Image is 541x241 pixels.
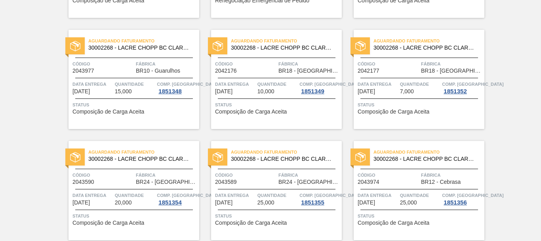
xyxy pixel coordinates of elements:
span: Aguardando Faturamento [88,37,199,45]
span: Status [215,212,340,220]
span: 30002268 - LACRE CHOPP BC CLARO AF IN65 [373,156,478,162]
span: Fábrica [278,60,340,68]
span: Data Entrega [72,191,113,199]
span: Composição de Carga Aceita [215,220,287,226]
span: Comp. Carga [442,80,503,88]
span: 15,000 [115,89,132,94]
span: BR10 - Guarulhos [136,68,180,74]
span: 30002268 - LACRE CHOPP BC CLARO AF IN65 [373,45,478,51]
span: Status [358,212,482,220]
img: status [355,152,366,162]
span: Status [358,101,482,109]
span: Comp. Carga [299,191,361,199]
span: Data Entrega [358,80,398,88]
span: Fábrica [278,171,340,179]
div: 1851354 [157,199,183,206]
img: status [70,41,80,51]
div: 1851356 [442,199,468,206]
span: Aguardando Faturamento [373,37,484,45]
span: Aguardando Faturamento [231,148,342,156]
span: Código [215,60,276,68]
span: 30002268 - LACRE CHOPP BC CLARO AF IN65 [88,45,193,51]
span: Código [72,60,134,68]
span: 2043590 [72,179,94,185]
span: 30002268 - LACRE CHOPP BC CLARO AF IN65 [231,156,335,162]
span: 2042176 [215,68,237,74]
a: statusAguardando Faturamento30002268 - LACRE CHOPP BC CLARO AF IN65Código2043590FábricaBR24 - [GE... [57,141,199,240]
span: Status [72,101,197,109]
span: 30002268 - LACRE CHOPP BC CLARO AF IN65 [231,45,335,51]
span: Composição de Carga Aceita [358,109,429,115]
span: 7,000 [400,89,414,94]
a: statusAguardando Faturamento30002268 - LACRE CHOPP BC CLARO AF IN65Código2043977FábricaBR10 - Gua... [57,30,199,129]
span: Código [72,171,134,179]
span: 2042177 [358,68,379,74]
span: BR18 - Pernambuco [278,68,340,74]
span: 21/11/2025 [72,89,90,94]
a: Comp. [GEOGRAPHIC_DATA]1851355 [299,191,340,206]
div: 1851352 [442,88,468,94]
span: 22/11/2025 [72,200,90,206]
span: Comp. Carga [299,80,361,88]
div: 1851349 [299,88,326,94]
span: Composição de Carga Aceita [72,109,144,115]
span: Quantidade [257,191,298,199]
span: 22/11/2025 [215,89,232,94]
a: statusAguardando Faturamento30002268 - LACRE CHOPP BC CLARO AF IN65Código2043589FábricaBR24 - [GE... [199,141,342,240]
span: 10,000 [257,89,274,94]
span: BR12 - Cebrasa [421,179,461,185]
span: 22/11/2025 [358,89,375,94]
span: Fábrica [136,60,197,68]
a: statusAguardando Faturamento30002268 - LACRE CHOPP BC CLARO AF IN65Código2042177FábricaBR18 - [GE... [342,30,484,129]
span: Composição de Carga Aceita [72,220,144,226]
span: Status [215,101,340,109]
span: Comp. Carga [157,80,218,88]
span: 20,000 [115,200,132,206]
div: 1851355 [299,199,326,206]
span: 2043589 [215,179,237,185]
span: Quantidade [115,80,155,88]
span: Composição de Carga Aceita [215,109,287,115]
span: Composição de Carga Aceita [358,220,429,226]
span: Aguardando Faturamento [373,148,484,156]
a: Comp. [GEOGRAPHIC_DATA]1851349 [299,80,340,94]
span: Fábrica [136,171,197,179]
span: Data Entrega [215,80,255,88]
span: 24/11/2025 [358,200,375,206]
span: Comp. Carga [442,191,503,199]
img: status [213,41,223,51]
span: 2043977 [72,68,94,74]
img: status [70,152,80,162]
span: BR18 - Pernambuco [421,68,482,74]
span: 22/11/2025 [215,200,232,206]
a: Comp. [GEOGRAPHIC_DATA]1851356 [442,191,482,206]
span: BR24 - Ponta Grossa [278,179,340,185]
a: statusAguardando Faturamento30002268 - LACRE CHOPP BC CLARO AF IN65Código2042176FábricaBR18 - [GE... [199,30,342,129]
span: Status [72,212,197,220]
span: 30002268 - LACRE CHOPP BC CLARO AF IN65 [88,156,193,162]
span: Data Entrega [215,191,255,199]
span: Quantidade [115,191,155,199]
span: Comp. Carga [157,191,218,199]
img: status [213,152,223,162]
span: 2043974 [358,179,379,185]
span: Código [358,60,419,68]
span: Data Entrega [358,191,398,199]
a: Comp. [GEOGRAPHIC_DATA]1851354 [157,191,197,206]
span: Quantidade [257,80,298,88]
a: Comp. [GEOGRAPHIC_DATA]1851352 [442,80,482,94]
span: Quantidade [400,191,440,199]
span: Fábrica [421,60,482,68]
span: Aguardando Faturamento [231,37,342,45]
span: 25,000 [257,200,274,206]
a: statusAguardando Faturamento30002268 - LACRE CHOPP BC CLARO AF IN65Código2043974FábricaBR12 - Ceb... [342,141,484,240]
span: 25,000 [400,200,417,206]
span: Código [215,171,276,179]
span: Quantidade [400,80,440,88]
div: 1851348 [157,88,183,94]
a: Comp. [GEOGRAPHIC_DATA]1851348 [157,80,197,94]
span: BR24 - Ponta Grossa [136,179,197,185]
span: Data Entrega [72,80,113,88]
span: Aguardando Faturamento [88,148,199,156]
span: Fábrica [421,171,482,179]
